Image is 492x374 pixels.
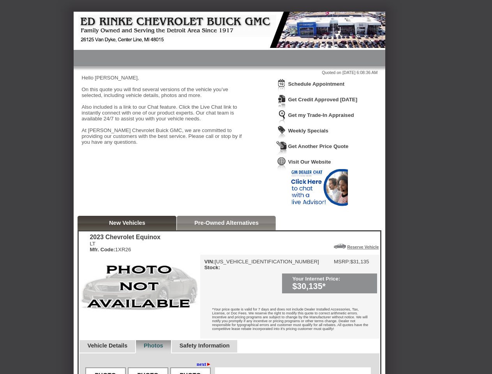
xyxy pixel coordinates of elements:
[144,342,163,349] a: Photos
[90,241,160,252] div: LT 1XR26
[87,342,127,349] a: Vehicle Details
[206,361,211,367] span: ►
[204,265,220,270] b: Stock:
[90,234,160,241] div: 2023 Chevrolet Equinox
[334,259,350,265] td: MSRP:
[180,342,230,349] a: Safety Information
[292,276,373,282] div: Your Internet Price:
[276,110,287,124] img: Icon_TradeInAppraisal.png
[288,128,328,134] a: Weekly Specials
[288,159,331,165] a: Visit Our Website
[288,112,354,118] a: Get my Trade-In Appraised
[276,94,287,109] img: Icon_CreditApproval.png
[289,168,348,207] img: gm-dealer-chat-blue.jpg
[276,125,287,140] img: Icon_WeeklySpecials.png
[90,247,115,252] b: Mfr. Code:
[81,70,377,75] div: Quoted on [DATE] 6:08:36 AM
[350,259,369,265] td: $31,135
[200,302,379,339] div: *Your price quote is valid for 7 days and does not include Dealer Installed Accessories, Tax, Lic...
[334,244,346,249] img: Icon_ReserveVehicleCar.png
[276,141,287,155] img: Icon_GetQuote.png
[81,75,245,151] div: Hello [PERSON_NAME], On this quote you will find several versions of the vehicle you’ve selected,...
[276,79,287,93] img: Icon_ScheduleAppointment.png
[204,259,319,270] div: [US_VEHICLE_IDENTIFICATION_NUMBER]
[276,157,287,171] img: Icon_VisitWebsite.png
[194,220,259,226] a: Pre-Owned Alternatives
[109,220,145,226] a: New Vehicles
[292,282,373,291] div: $30,135*
[197,361,212,367] a: next►
[288,143,348,149] a: Get Another Price Quote
[347,245,379,249] a: Reserve Vehicle
[288,81,344,87] a: Schedule Appointment
[288,97,357,102] a: Get Credit Approved [DATE]
[79,255,200,319] img: 2023 Chevrolet Equinox
[204,259,215,265] b: VIN:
